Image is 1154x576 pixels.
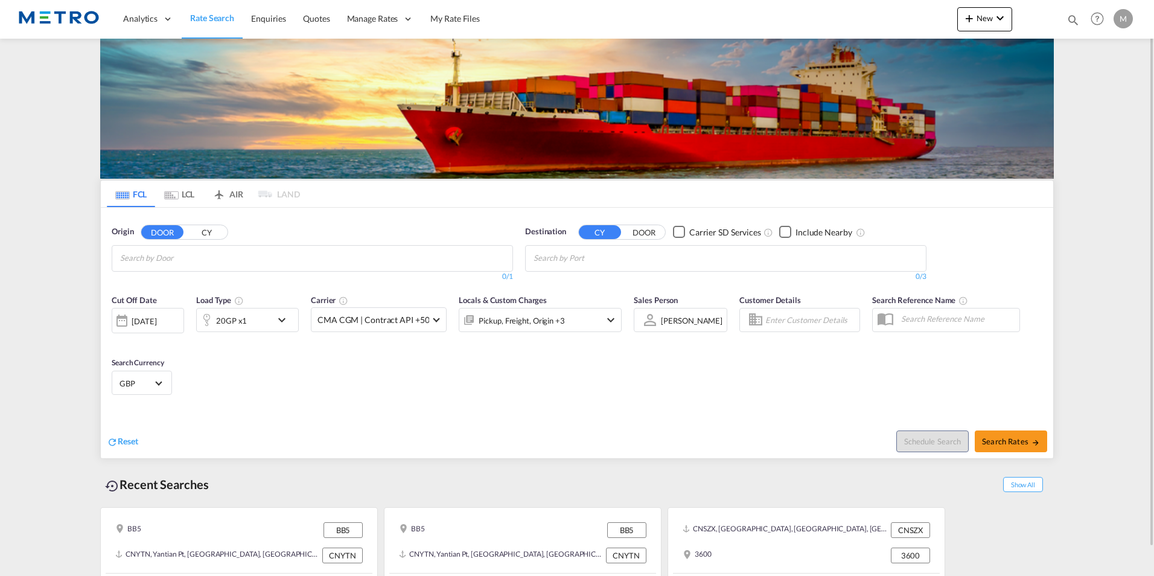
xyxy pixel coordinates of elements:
div: [DATE] [132,316,156,327]
div: CNSZX, Shenzhen, China, Greater China & Far East Asia, Asia Pacific [683,522,888,538]
button: Note: By default Schedule search will only considerorigin ports, destination ports and cut off da... [896,430,969,452]
md-icon: icon-plus 400-fg [962,11,977,25]
div: CNYTN, Yantian Pt, China, Greater China & Far East Asia, Asia Pacific [399,548,603,563]
md-chips-wrap: Chips container with autocompletion. Enter the text area, type text to search, and then use the u... [532,246,653,268]
span: New [962,13,1007,23]
span: Rate Search [190,13,234,23]
button: CY [185,225,228,239]
md-tab-item: FCL [107,181,155,207]
div: BB5 [399,522,425,538]
span: Sales Person [634,295,678,305]
img: 25181f208a6c11efa6aa1bf80d4cef53.png [18,5,100,33]
div: 0/1 [112,272,513,282]
div: [DATE] [112,308,184,333]
md-tab-item: AIR [203,181,252,207]
span: CMA CGM | Contract API +50 [317,314,429,326]
span: My Rate Files [430,13,480,24]
span: Show All [1003,477,1043,492]
md-pagination-wrapper: Use the left and right arrow keys to navigate between tabs [107,181,300,207]
span: Reset [118,436,138,446]
button: icon-plus 400-fgNewicon-chevron-down [957,7,1012,31]
div: M [1114,9,1133,28]
div: icon-magnify [1066,13,1080,31]
span: Search Reference Name [872,295,968,305]
div: Recent Searches [100,471,214,498]
span: Customer Details [739,295,800,305]
md-icon: The selected Trucker/Carrierwill be displayed in the rate results If the rates are from another f... [339,296,348,306]
button: Search Ratesicon-arrow-right [975,430,1047,452]
div: 20GP x1icon-chevron-down [196,308,299,332]
div: Help [1087,8,1114,30]
div: 0/3 [525,272,926,282]
span: Analytics [123,13,158,25]
button: DOOR [141,225,183,239]
div: Pickup Freight Origin Origin Custom Destination Factory Stuffingicon-chevron-down [459,308,622,332]
div: CNYTN [606,548,646,563]
span: Cut Off Date [112,295,157,305]
md-icon: Unchecked: Search for CY (Container Yard) services for all selected carriers.Checked : Search for... [763,228,773,237]
span: Help [1087,8,1108,29]
img: LCL+%26+FCL+BACKGROUND.png [100,39,1054,179]
span: GBP [120,378,153,389]
md-select: Select Currency: £ GBPUnited Kingdom Pound [118,374,165,392]
div: OriginDOOR CY Chips container with autocompletion. Enter the text area, type text to search, and ... [101,208,1053,458]
span: Locals & Custom Charges [459,295,547,305]
div: Include Nearby [795,226,852,238]
span: Destination [525,226,566,238]
div: BB5 [115,522,141,538]
md-icon: icon-chevron-down [275,313,295,327]
div: CNSZX [891,522,930,538]
md-checkbox: Checkbox No Ink [673,226,761,238]
input: Search Reference Name [895,310,1019,328]
input: Enter Customer Details [765,311,856,329]
md-checkbox: Checkbox No Ink [779,226,852,238]
md-icon: icon-chevron-down [604,313,618,327]
span: Enquiries [251,13,286,24]
md-icon: icon-chevron-down [993,11,1007,25]
span: Load Type [196,295,244,305]
div: icon-refreshReset [107,435,138,449]
div: 3600 [683,548,712,563]
div: CNYTN, Yantian Pt, China, Greater China & Far East Asia, Asia Pacific [115,548,319,563]
div: 3600 [891,548,930,563]
md-icon: icon-magnify [1066,13,1080,27]
span: Carrier [311,295,348,305]
div: 20GP x1 [216,312,247,329]
md-icon: icon-backup-restore [105,479,120,493]
md-icon: Your search will be saved by the below given name [958,296,968,306]
md-icon: icon-arrow-right [1031,438,1040,447]
md-chips-wrap: Chips container with autocompletion. Enter the text area, type text to search, and then use the u... [118,246,240,268]
input: Chips input. [120,249,235,268]
md-icon: icon-information-outline [234,296,244,306]
md-icon: icon-refresh [107,437,118,447]
div: Carrier SD Services [689,226,761,238]
div: BB5 [324,522,363,538]
div: BB5 [607,522,646,538]
div: Pickup Freight Origin Origin Custom Destination Factory Stuffing [479,312,564,329]
span: Search Rates [982,437,1040,446]
md-icon: Unchecked: Ignores neighbouring ports when fetching rates.Checked : Includes neighbouring ports w... [856,228,865,237]
button: DOOR [623,225,665,239]
span: Quotes [303,13,330,24]
span: Search Currency [112,358,164,367]
button: CY [579,225,621,239]
span: Manage Rates [347,13,398,25]
div: [PERSON_NAME] [661,316,722,325]
md-tab-item: LCL [155,181,203,207]
md-datepicker: Select [112,332,121,348]
md-select: Sales Person: Marcel Thomas [660,312,724,329]
md-icon: icon-airplane [212,187,226,196]
input: Chips input. [534,249,648,268]
span: Origin [112,226,133,238]
div: CNYTN [322,548,363,563]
